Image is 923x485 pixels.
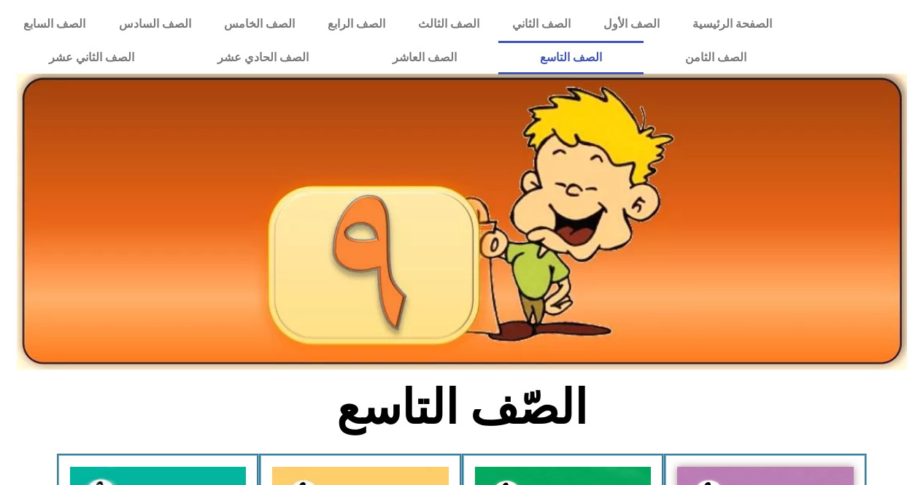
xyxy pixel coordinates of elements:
[102,7,207,41] a: الصف السادس
[401,7,495,41] a: الصف الثالث
[495,7,587,41] a: الصف الثاني
[207,7,311,41] a: الصف الخامس
[587,7,676,41] a: الصف الأول
[644,41,788,74] a: الصف الثامن
[7,7,102,41] a: الصف السابع
[311,7,401,41] a: الصف الرابع
[176,41,350,74] a: الصف الحادي عشر
[498,41,644,74] a: الصف التاسع
[351,41,498,74] a: الصف العاشر
[220,379,703,436] h2: الصّف التاسع
[676,7,788,41] a: الصفحة الرئيسية
[7,41,176,74] a: الصف الثاني عشر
